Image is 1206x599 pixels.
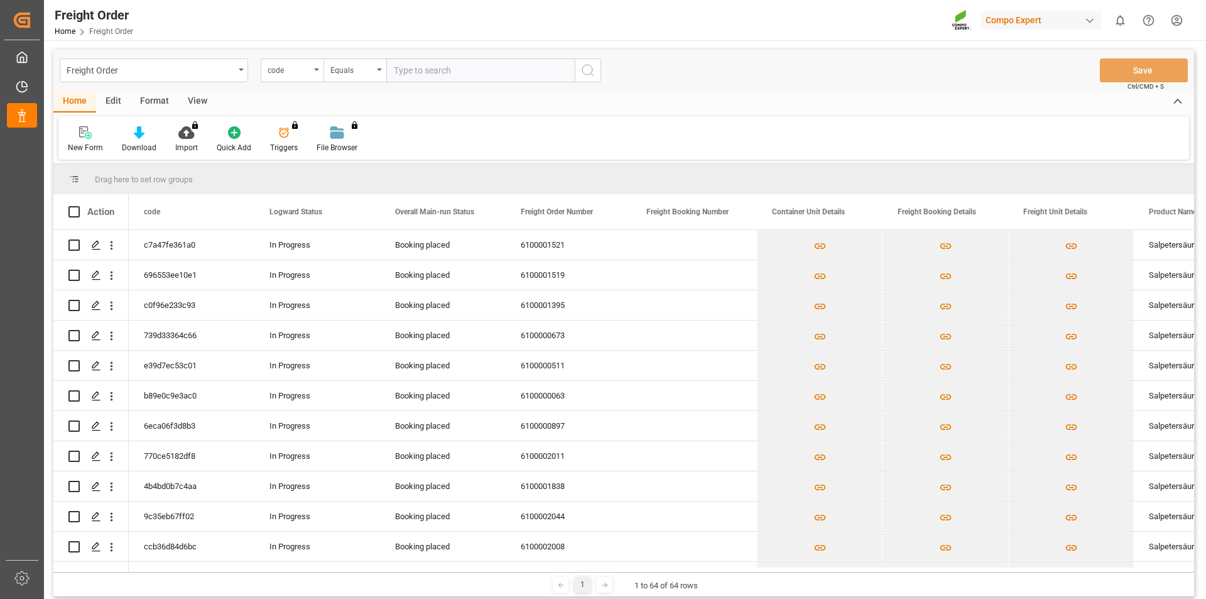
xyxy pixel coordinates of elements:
div: New Form [68,142,103,153]
div: In Progress [269,532,365,561]
span: Overall Main-run Status [395,207,474,216]
img: Screenshot%202023-09-29%20at%2010.02.21.png_1712312052.png [952,9,972,31]
div: In Progress [269,382,365,410]
div: 6100002011 [506,441,631,471]
div: b89e0c9e3ac0 [129,381,254,410]
button: open menu [323,58,386,82]
span: code [144,207,160,216]
div: Press SPACE to select this row. [53,441,129,471]
div: Press SPACE to select this row. [53,562,129,592]
div: c0f96e233c93 [129,290,254,320]
div: 6100002008 [506,532,631,561]
div: In Progress [269,291,365,320]
span: Drag here to set row groups [95,175,193,184]
div: ccb36d84d6bc [129,532,254,561]
div: 6eca06f3d8b3 [129,411,254,441]
div: 6100002044 [506,502,631,531]
div: 770ce5182df8 [129,441,254,471]
div: e39d7ec53c01 [129,351,254,380]
button: Help Center [1134,6,1163,35]
div: 696553ee10e1 [129,260,254,290]
div: Home [53,91,96,113]
div: c7a47fe361a0 [129,230,254,260]
div: Booking placed [395,231,491,260]
div: Booking placed [395,382,491,410]
div: 6100001838 [506,471,631,501]
span: Freight Order Number [521,207,593,216]
div: Booking placed [395,291,491,320]
div: Download [122,142,156,153]
div: Press SPACE to select this row. [53,260,129,290]
div: Press SPACE to select this row. [53,471,129,502]
div: Press SPACE to select this row. [53,321,129,351]
div: Freight Order [67,62,234,77]
div: Equals [330,62,373,76]
div: Booking placed [395,442,491,471]
div: 6100001395 [506,290,631,320]
div: Press SPACE to select this row. [53,230,129,260]
div: In Progress [269,321,365,350]
div: 6100000673 [506,321,631,350]
div: 4b4bd0b7c4aa [129,471,254,501]
div: In Progress [269,442,365,471]
div: 6100000897 [506,411,631,441]
div: In Progress [269,351,365,380]
button: Compo Expert [981,8,1106,32]
div: Press SPACE to select this row. [53,502,129,532]
div: 1 [575,577,590,593]
div: Booking placed [395,351,491,380]
div: 9c35eb67ff02 [129,502,254,531]
div: 06112176696d [129,562,254,591]
div: Booking placed [395,321,491,350]
div: 739d33364c66 [129,321,254,350]
div: 6100000063 [506,381,631,410]
div: Compo Expert [981,11,1101,30]
button: search button [575,58,601,82]
div: Format [131,91,178,113]
div: Booking placed [395,472,491,501]
span: Logward Status [269,207,322,216]
div: Booking placed [395,563,491,591]
div: In Progress [269,502,365,531]
span: Product Names [1149,207,1200,216]
div: In Progress [269,563,365,591]
div: 6100000511 [506,351,631,380]
div: Press SPACE to select this row. [53,411,129,441]
div: 6100001519 [506,260,631,290]
div: Action [87,206,114,217]
div: 1 to 64 of 64 rows [634,580,698,592]
span: Freight Booking Number [646,207,729,216]
span: Ctrl/CMD + S [1127,82,1164,91]
div: 6100001852 [506,562,631,591]
div: Press SPACE to select this row. [53,290,129,321]
div: Press SPACE to select this row. [53,532,129,562]
div: code [268,62,310,76]
span: Freight Booking Details [898,207,976,216]
div: Booking placed [395,261,491,290]
div: In Progress [269,231,365,260]
button: Save [1100,58,1188,82]
a: Home [55,27,75,36]
div: Press SPACE to select this row. [53,381,129,411]
div: 6100001521 [506,230,631,260]
div: Booking placed [395,502,491,531]
div: In Progress [269,261,365,290]
span: Freight Unit Details [1023,207,1087,216]
button: open menu [60,58,248,82]
div: Freight Order [55,6,133,25]
input: Type to search [386,58,575,82]
button: open menu [261,58,323,82]
div: Booking placed [395,532,491,561]
div: Booking placed [395,412,491,441]
div: In Progress [269,412,365,441]
div: Edit [96,91,131,113]
div: Press SPACE to select this row. [53,351,129,381]
div: Quick Add [217,142,251,153]
button: show 0 new notifications [1106,6,1134,35]
div: In Progress [269,472,365,501]
span: Container Unit Details [772,207,845,216]
div: View [178,91,217,113]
